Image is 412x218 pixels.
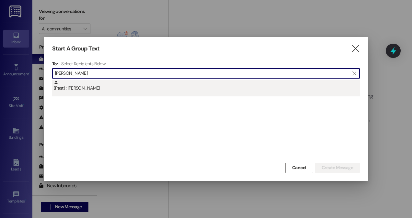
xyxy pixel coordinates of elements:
[52,61,58,67] h3: To:
[52,80,360,96] div: (Past) : [PERSON_NAME]
[61,61,106,67] h4: Select Recipients Below
[52,45,99,52] h3: Start A Group Text
[352,71,356,76] i: 
[285,163,313,173] button: Cancel
[54,80,360,92] div: (Past) : [PERSON_NAME]
[55,69,349,78] input: Search for any contact or apartment
[322,164,353,171] span: Create Message
[351,45,360,52] i: 
[292,164,306,171] span: Cancel
[349,69,360,78] button: Clear text
[315,163,360,173] button: Create Message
